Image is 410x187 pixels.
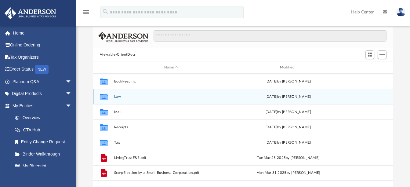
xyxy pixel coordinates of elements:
div: id [348,65,391,70]
div: [DATE] by [PERSON_NAME] [231,94,346,100]
button: Viewable-ClientDocs [100,52,136,57]
div: Name [114,65,228,70]
img: User Pic [396,8,405,16]
div: id [96,65,111,70]
button: Add [378,50,387,59]
a: Binder Walkthrough [9,148,81,160]
div: Modified [231,65,345,70]
span: arrow_drop_down [66,100,78,112]
button: Receipts [114,125,228,129]
a: CTA Hub [9,124,81,136]
div: NEW [35,65,49,74]
div: [DATE] by [PERSON_NAME] [231,140,346,145]
div: Mon Mar 31 2025 by [PERSON_NAME] [231,170,346,176]
a: Order StatusNEW [4,63,81,76]
a: My Blueprint [9,160,78,172]
button: Law [114,95,228,99]
img: Anderson Advisors Platinum Portal [3,7,58,19]
div: [DATE] by [PERSON_NAME] [231,109,346,115]
a: Online Ordering [4,39,81,51]
button: Bookkeeping [114,79,228,83]
a: Overview [9,112,81,124]
a: Platinum Q&Aarrow_drop_down [4,75,81,88]
a: menu [82,12,90,16]
button: ScorpElection by a Small Business Corporation.pdf [114,171,228,175]
a: Entity Change Request [9,136,81,148]
div: [DATE] by [PERSON_NAME] [231,125,346,130]
i: search [102,8,109,15]
button: Mail [114,110,228,114]
a: Home [4,27,81,39]
div: [DATE] by [PERSON_NAME] [231,79,346,84]
span: arrow_drop_down [66,88,78,100]
a: Digital Productsarrow_drop_down [4,88,81,100]
input: Search files and folders [154,30,386,42]
button: Tax [114,141,228,145]
i: menu [82,9,90,16]
a: Tax Organizers [4,51,81,63]
button: Switch to Grid View [365,50,375,59]
span: arrow_drop_down [66,75,78,88]
a: My Entitiesarrow_drop_down [4,100,81,112]
button: LivingTrustF&E.pdf [114,156,228,160]
div: Tue Mar 25 2025 by [PERSON_NAME] [231,155,346,161]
